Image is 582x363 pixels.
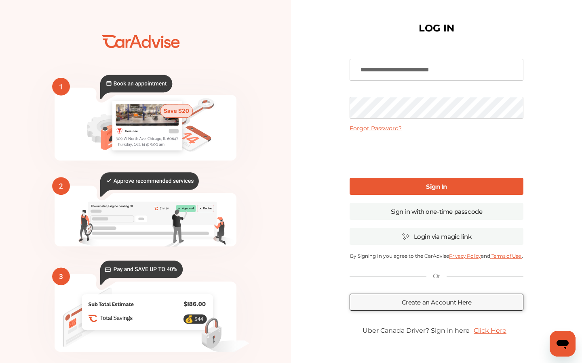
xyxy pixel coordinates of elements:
a: Sign In [350,178,523,195]
b: Sign In [426,183,447,190]
h1: LOG IN [419,24,454,32]
text: 💰 [185,315,194,323]
a: Create an Account Here [350,294,523,311]
iframe: reCAPTCHA [375,138,498,170]
span: Uber Canada Driver? Sign in here [363,327,470,334]
a: Privacy Policy [449,253,481,259]
p: By Signing In you agree to the CarAdvise and . [350,253,523,259]
a: Click Here [470,323,510,338]
iframe: Button to launch messaging window [550,331,576,357]
a: Forgot Password? [350,125,402,132]
p: Or [433,272,440,281]
a: Login via magic link [350,228,523,245]
a: Sign in with one-time passcode [350,203,523,220]
a: Terms of Use [490,253,522,259]
img: magic_icon.32c66aac.svg [402,233,410,240]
